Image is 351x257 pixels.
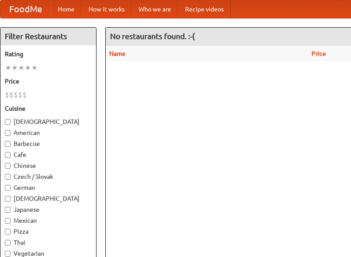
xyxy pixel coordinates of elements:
label: Pizza [5,227,92,236]
li: $ [5,90,9,100]
a: Name [109,50,125,57]
li: ★ [25,63,31,72]
input: Cafe [5,152,11,158]
label: Japanese [5,205,92,214]
input: Barbecue [5,141,11,147]
input: Mexican [5,218,11,224]
input: Vegetarian [5,251,11,257]
input: Chinese [5,163,11,169]
li: ★ [18,63,25,72]
a: How it works [82,0,132,18]
ng-pluralize: No restaurants found. :-( [110,32,195,40]
li: $ [18,90,22,100]
a: Recipe videos [178,0,231,18]
input: Czech / Slovak [5,174,11,180]
label: Mexican [5,216,92,225]
li: ★ [31,63,38,72]
a: FoodMe [0,0,51,18]
a: Price [312,50,326,57]
h5: Cuisine [5,104,92,113]
li: ★ [5,63,11,72]
label: Cafe [5,150,92,159]
label: [DEMOGRAPHIC_DATA] [5,194,92,203]
h4: Filter Restaurants [0,28,96,45]
li: $ [22,90,27,100]
label: German [5,183,92,192]
input: Pizza [5,229,11,235]
input: Japanese [5,207,11,213]
h5: Price [5,77,92,86]
label: Thai [5,238,92,247]
li: $ [14,90,18,100]
label: American [5,128,92,137]
label: [DEMOGRAPHIC_DATA] [5,117,92,126]
input: American [5,130,11,136]
input: [DEMOGRAPHIC_DATA] [5,119,11,125]
li: $ [9,90,14,100]
input: Thai [5,240,11,246]
li: ★ [11,63,18,72]
label: Barbecue [5,139,92,148]
input: [DEMOGRAPHIC_DATA] [5,196,11,202]
h5: Rating [5,50,92,58]
a: Home [51,0,82,18]
a: Who we are [132,0,178,18]
input: German [5,185,11,191]
label: Chinese [5,161,92,170]
label: Czech / Slovak [5,172,92,181]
